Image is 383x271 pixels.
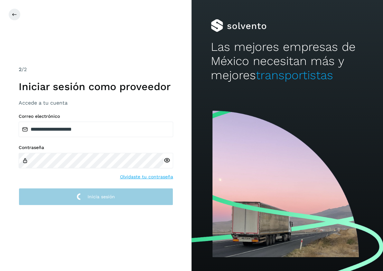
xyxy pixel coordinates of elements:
[19,66,22,72] span: 2
[88,194,115,199] span: Inicia sesión
[120,173,173,180] a: Olvidaste tu contraseña
[19,66,173,73] div: /2
[19,80,173,93] h1: Iniciar sesión como proveedor
[19,145,173,150] label: Contraseña
[19,188,173,206] button: Inicia sesión
[19,100,173,106] h3: Accede a tu cuenta
[256,68,333,82] span: transportistas
[19,114,173,119] label: Correo electrónico
[211,40,364,83] h2: Las mejores empresas de México necesitan más y mejores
